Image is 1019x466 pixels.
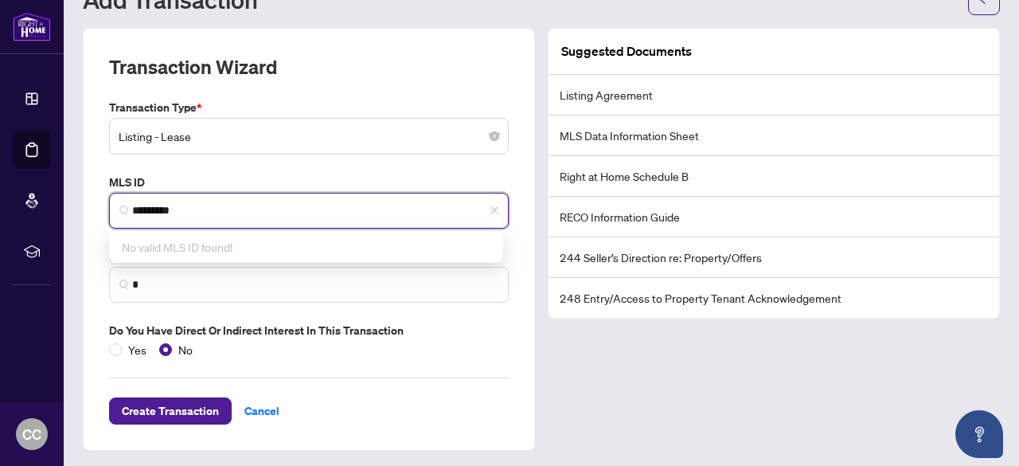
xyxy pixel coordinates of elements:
[955,410,1003,458] button: Open asap
[172,341,199,358] span: No
[119,206,129,215] img: search_icon
[119,121,499,151] span: Listing - Lease
[549,278,999,318] li: 248 Entry/Access to Property Tenant Acknowledgement
[13,12,51,41] img: logo
[122,240,232,254] span: No valid MLS ID found!
[490,131,499,141] span: close-circle
[109,174,509,191] label: MLS ID
[109,397,232,425] button: Create Transaction
[549,75,999,116] li: Listing Agreement
[490,206,499,215] span: close
[549,156,999,197] li: Right at Home Schedule B
[549,116,999,156] li: MLS Data Information Sheet
[109,54,277,80] h2: Transaction Wizard
[22,423,41,445] span: CC
[549,237,999,278] li: 244 Seller’s Direction re: Property/Offers
[122,341,153,358] span: Yes
[119,280,129,289] img: search_icon
[232,397,292,425] button: Cancel
[561,41,692,61] article: Suggested Documents
[244,398,279,424] span: Cancel
[122,398,219,424] span: Create Transaction
[549,197,999,237] li: RECO Information Guide
[109,322,509,339] label: Do you have direct or indirect interest in this transaction
[109,99,509,116] label: Transaction Type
